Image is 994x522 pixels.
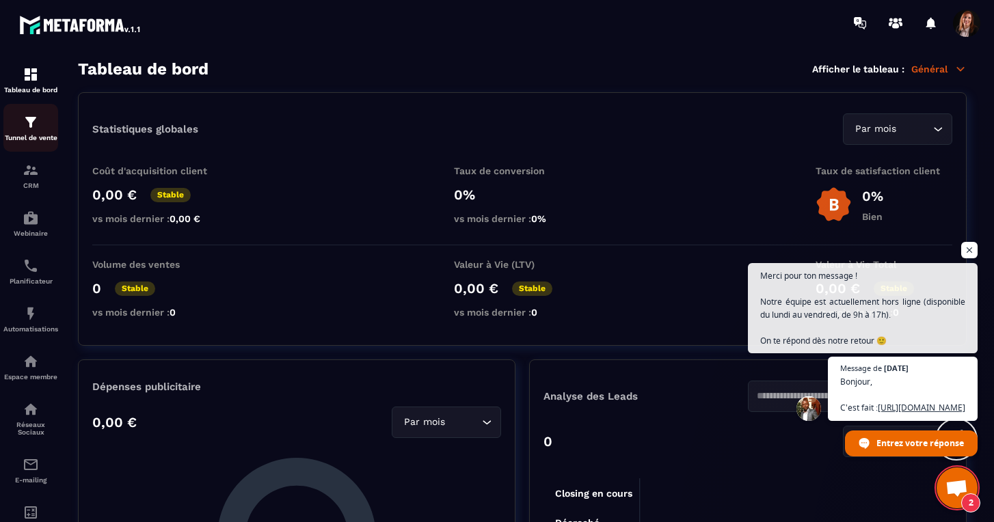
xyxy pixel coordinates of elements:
[392,407,501,438] div: Search for option
[92,307,229,318] p: vs mois dernier :
[852,122,899,137] span: Par mois
[3,325,58,333] p: Automatisations
[862,188,883,204] p: 0%
[862,211,883,222] p: Bien
[899,122,930,137] input: Search for option
[92,213,229,224] p: vs mois dernier :
[92,123,198,135] p: Statistiques globales
[92,259,229,270] p: Volume des ventes
[816,165,952,176] p: Taux de satisfaction client
[3,86,58,94] p: Tableau de bord
[92,187,137,203] p: 0,00 €
[454,259,591,270] p: Valeur à Vie (LTV)
[961,493,980,512] span: 2
[3,247,58,295] a: schedulerschedulerPlanificateur
[3,104,58,152] a: formationformationTunnel de vente
[170,307,176,318] span: 0
[3,152,58,200] a: formationformationCRM
[3,343,58,391] a: automationsautomationsEspace membre
[3,295,58,343] a: automationsautomationsAutomatisations
[3,134,58,141] p: Tunnel de vente
[3,277,58,285] p: Planificateur
[3,230,58,237] p: Webinaire
[23,353,39,370] img: automations
[760,269,965,347] span: Merci pour ton message ! Notre équipe est actuellement hors ligne (disponible du lundi au vendred...
[454,165,591,176] p: Taux de conversion
[3,200,58,247] a: automationsautomationsWebinaire
[840,364,882,372] span: Message de
[454,280,498,297] p: 0,00 €
[3,373,58,381] p: Espace membre
[884,364,909,372] span: [DATE]
[843,113,952,145] div: Search for option
[23,114,39,130] img: formation
[170,213,200,224] span: 0,00 €
[454,307,591,318] p: vs mois dernier :
[3,182,58,189] p: CRM
[23,401,39,417] img: social-network
[3,446,58,494] a: emailemailE-mailing
[543,433,552,450] p: 0
[454,213,591,224] p: vs mois dernier :
[555,488,632,499] tspan: Closing en cours
[92,165,229,176] p: Coût d'acquisition client
[3,391,58,446] a: social-networksocial-networkRéseaux Sociaux
[454,187,591,203] p: 0%
[78,59,209,79] h3: Tableau de bord
[401,415,448,430] span: Par mois
[23,210,39,226] img: automations
[23,456,39,473] img: email
[531,213,546,224] span: 0%
[23,305,39,322] img: automations
[3,421,58,436] p: Réseaux Sociaux
[23,66,39,83] img: formation
[23,258,39,274] img: scheduler
[543,390,748,402] p: Analyse des Leads
[911,63,967,75] p: Général
[23,504,39,521] img: accountant
[92,381,501,393] p: Dépenses publicitaire
[115,281,155,296] p: Stable
[812,64,904,74] p: Afficher le tableau :
[150,188,191,202] p: Stable
[23,162,39,178] img: formation
[840,375,965,414] span: Bonjour, C'est fait :
[92,280,101,297] p: 0
[3,56,58,104] a: formationformationTableau de bord
[937,467,978,508] a: Ouvrir le chat
[816,187,852,223] img: b-badge-o.b3b20ee6.svg
[816,259,952,270] p: Valeur à Vie Total
[512,281,552,296] p: Stable
[448,415,479,430] input: Search for option
[92,414,137,430] p: 0,00 €
[531,307,537,318] span: 0
[19,12,142,37] img: logo
[3,476,58,484] p: E-mailing
[876,431,964,455] span: Entrez votre réponse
